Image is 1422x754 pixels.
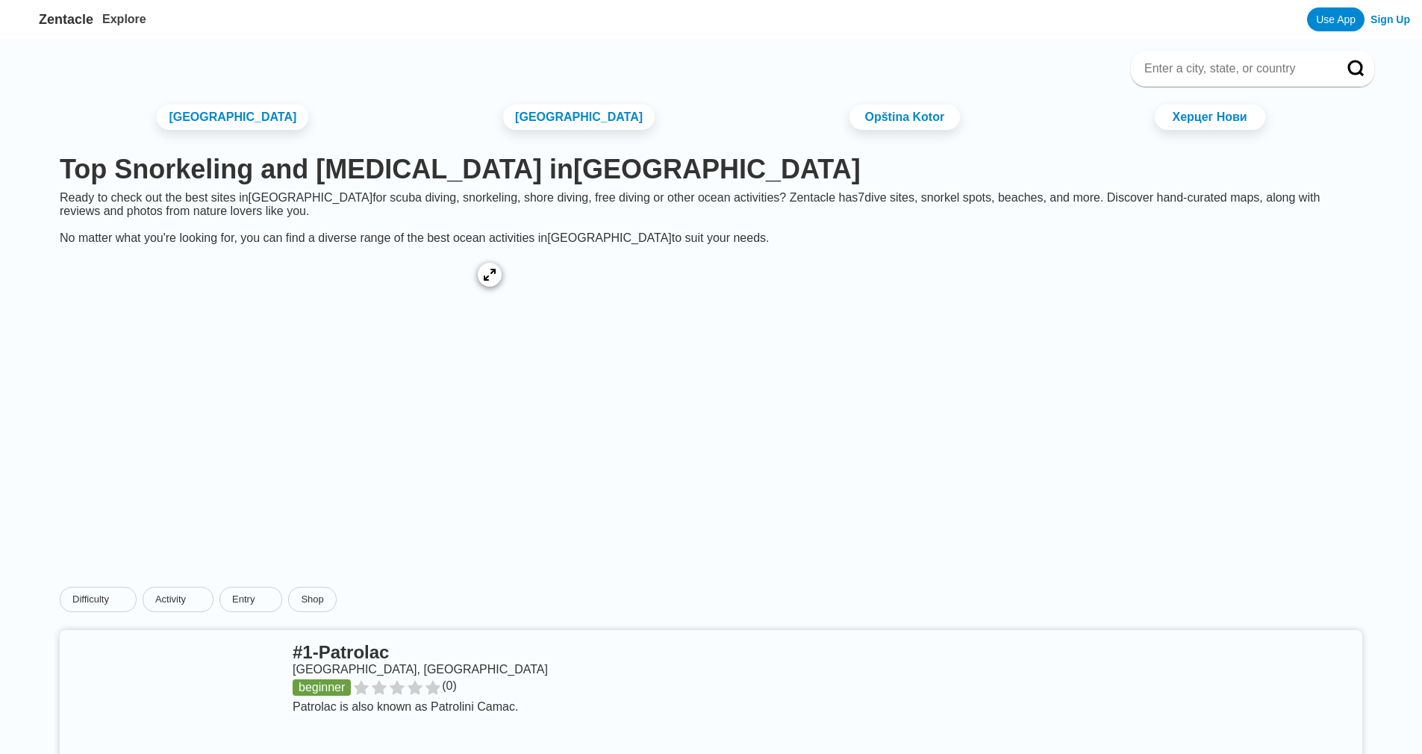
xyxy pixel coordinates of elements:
[112,593,124,605] img: dropdown caret
[157,105,308,130] a: [GEOGRAPHIC_DATA]
[60,154,1362,185] h1: Top Snorkeling and [MEDICAL_DATA] in [GEOGRAPHIC_DATA]
[12,7,93,31] a: Zentacle logoZentacle
[258,593,269,605] img: dropdown caret
[1307,7,1365,31] a: Use App
[102,13,146,25] a: Explore
[1155,105,1265,130] a: Херцег Нови
[849,105,960,130] a: Opština Kotor
[39,12,93,28] span: Zentacle
[72,593,109,605] span: Difficulty
[189,593,201,605] img: dropdown caret
[288,587,336,612] a: Shop
[143,587,219,612] button: Activitydropdown caret
[155,593,186,605] span: Activity
[48,191,1374,245] div: Ready to check out the best sites in [GEOGRAPHIC_DATA] for scuba diving, snorkeling, shore diving...
[503,105,655,130] a: [GEOGRAPHIC_DATA]
[232,593,255,605] span: Entry
[60,257,508,481] img: Montenegro dive site map
[1370,13,1410,25] a: Sign Up
[48,245,520,496] a: Montenegro dive site map
[219,587,288,612] button: Entrydropdown caret
[60,587,143,612] button: Difficultydropdown caret
[1143,61,1326,76] input: Enter a city, state, or country
[12,7,36,31] img: Zentacle logo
